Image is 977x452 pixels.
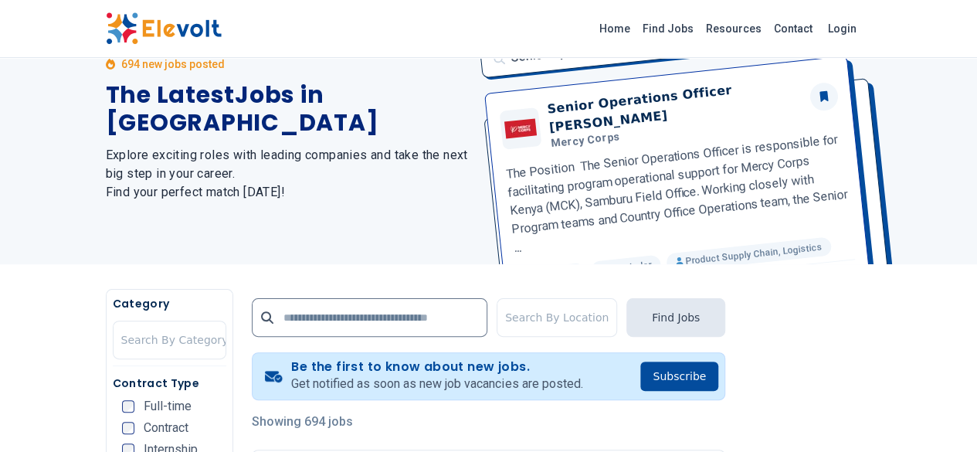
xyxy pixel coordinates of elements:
[700,16,768,41] a: Resources
[106,12,222,45] img: Elevolt
[900,378,977,452] iframe: Chat Widget
[768,16,819,41] a: Contact
[291,375,582,393] p: Get notified as soon as new job vacancies are posted.
[144,400,192,413] span: Full-time
[640,362,718,391] button: Subscribe
[106,146,470,202] h2: Explore exciting roles with leading companies and take the next big step in your career. Find you...
[252,413,725,431] p: Showing 694 jobs
[106,81,470,137] h1: The Latest Jobs in [GEOGRAPHIC_DATA]
[819,13,866,44] a: Login
[122,400,134,413] input: Full-time
[122,422,134,434] input: Contract
[593,16,636,41] a: Home
[291,359,582,375] h4: Be the first to know about new jobs.
[121,56,225,72] p: 694 new jobs posted
[626,298,725,337] button: Find Jobs
[113,376,226,391] h5: Contract Type
[144,422,188,434] span: Contract
[636,16,700,41] a: Find Jobs
[113,296,226,311] h5: Category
